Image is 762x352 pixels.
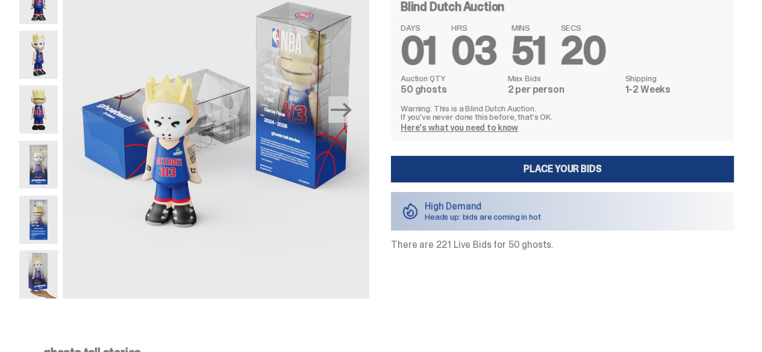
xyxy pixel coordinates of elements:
[560,23,605,32] span: SECS
[401,122,518,133] a: Here's what you need to know
[391,240,734,250] p: There are 221 Live Bids for 50 ghosts.
[401,1,504,13] h4: Blind Dutch Auction
[451,26,497,76] span: 03
[19,141,58,189] img: Eminem_NBA_400_12.png
[19,250,58,298] img: eminem%20scale.png
[401,23,437,32] span: DAYS
[401,104,724,121] p: Warning: This is a Blind Dutch Auction. If you’ve never done this before, that’s OK.
[391,156,734,182] a: Place your Bids
[401,74,500,82] dt: Auction QTY
[511,26,546,76] span: 51
[625,74,724,82] dt: Shipping
[19,31,58,79] img: Copy%20of%20Eminem_NBA_400_3.png
[511,23,546,32] span: MINS
[451,23,497,32] span: HRS
[401,26,437,76] span: 01
[425,202,541,211] p: High Demand
[625,85,724,94] dd: 1-2 Weeks
[328,96,355,123] button: Next
[19,85,58,134] img: Copy%20of%20Eminem_NBA_400_6.png
[507,85,617,94] dd: 2 per person
[425,212,541,221] p: Heads up: bids are coming in hot
[19,196,58,244] img: Eminem_NBA_400_13.png
[401,85,500,94] dd: 50 ghosts
[560,26,605,76] span: 20
[507,74,617,82] dt: Max Bids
